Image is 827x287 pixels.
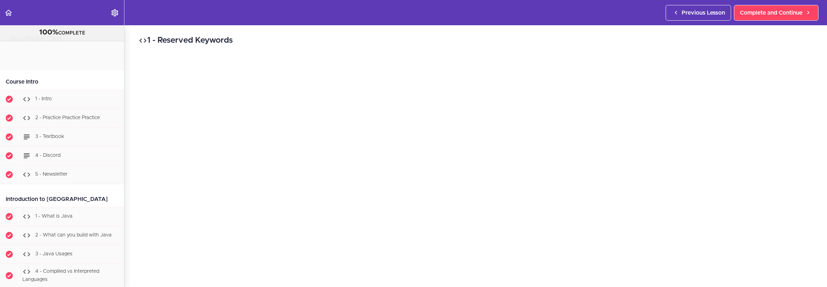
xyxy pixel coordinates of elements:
[35,115,100,120] span: 2 - Practice Practice Practice
[35,134,64,139] span: 3 - Textbook
[740,9,802,17] span: Complete and Continue
[35,96,52,101] span: 1 - Intro
[4,9,13,17] svg: Back to course curriculum
[734,5,818,21] a: Complete and Continue
[35,214,73,219] span: 1 - What is Java
[9,28,115,37] div: COMPLETE
[35,251,73,256] span: 3 - Java Usages
[682,9,725,17] span: Previous Lesson
[35,153,60,158] span: 4 - Discord
[22,269,99,282] span: 4 - Compliled vs Interpreted Languages
[666,5,731,21] a: Previous Lesson
[35,172,68,177] span: 5 - Newsletter
[111,9,119,17] svg: Settings Menu
[35,233,112,238] span: 2 - What can you build with Java
[39,29,58,36] span: 100%
[139,34,813,47] h2: 1 - Reserved Keywords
